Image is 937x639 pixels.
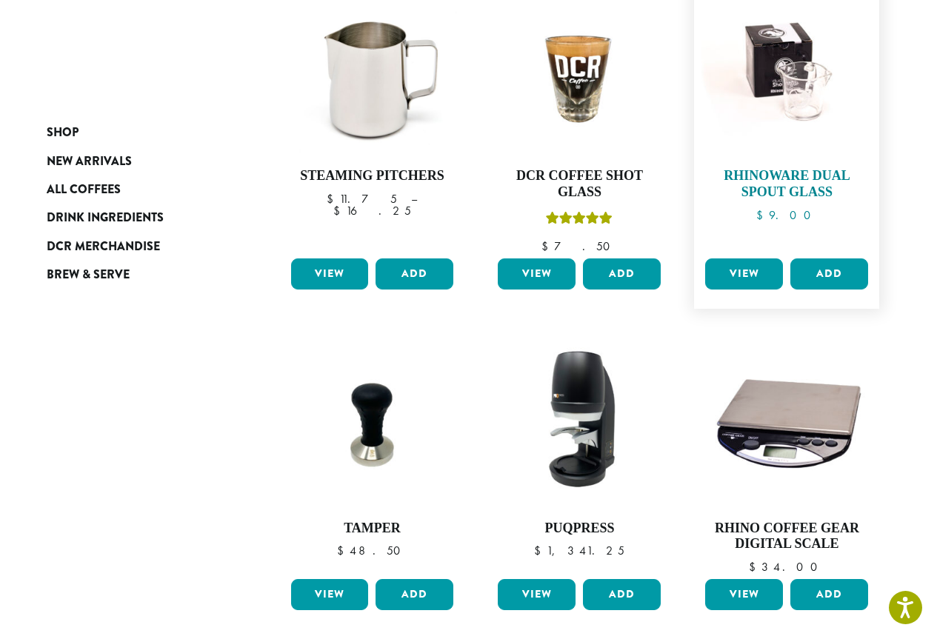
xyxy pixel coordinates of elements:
[701,168,872,200] h4: Rhinoware Dual Spout Glass
[291,258,369,290] a: View
[749,559,761,575] span: $
[47,238,160,256] span: DCR Merchandise
[337,543,350,558] span: $
[790,579,868,610] button: Add
[47,261,224,289] a: Brew & Serve
[498,258,576,290] a: View
[337,543,407,558] bdi: 48.50
[701,521,872,552] h4: Rhino Coffee Gear Digital Scale
[494,338,664,509] img: PuqPress_Black-300x300.jpg
[47,124,79,142] span: Shop
[705,579,783,610] a: View
[287,338,458,573] a: Tamper $48.50
[47,209,164,227] span: Drink Ingredients
[327,191,339,207] span: $
[376,258,453,290] button: Add
[376,579,453,610] button: Add
[494,168,664,200] h4: DCR Coffee Shot Glass
[411,191,417,207] span: –
[47,232,224,261] a: DCR Merchandise
[546,210,613,232] div: Rated 5.00 out of 5
[756,207,769,223] span: $
[47,153,132,171] span: New Arrivals
[47,266,130,284] span: Brew & Serve
[701,338,872,509] img: Coffee-Gear-portafilter-bench-scale-300x300.jpg
[47,147,224,175] a: New Arrivals
[47,204,224,232] a: Drink Ingredients
[534,543,547,558] span: $
[494,521,664,537] h4: PuqPress
[47,175,224,204] a: All Coffees
[583,258,661,290] button: Add
[291,579,369,610] a: View
[790,258,868,290] button: Add
[287,338,457,509] img: Tamper-300x300.jpg
[287,168,458,184] h4: Steaming Pitchers
[541,238,554,254] span: $
[756,207,818,223] bdi: 9.00
[541,238,617,254] bdi: 7.50
[705,258,783,290] a: View
[333,203,346,218] span: $
[534,543,624,558] bdi: 1,341.25
[327,191,397,207] bdi: 11.75
[701,338,872,573] a: Rhino Coffee Gear Digital Scale $34.00
[749,559,824,575] bdi: 34.00
[47,181,121,199] span: All Coffees
[287,521,458,537] h4: Tamper
[494,338,664,573] a: PuqPress $1,341.25
[47,118,224,147] a: Shop
[583,579,661,610] button: Add
[498,579,576,610] a: View
[333,203,411,218] bdi: 16.25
